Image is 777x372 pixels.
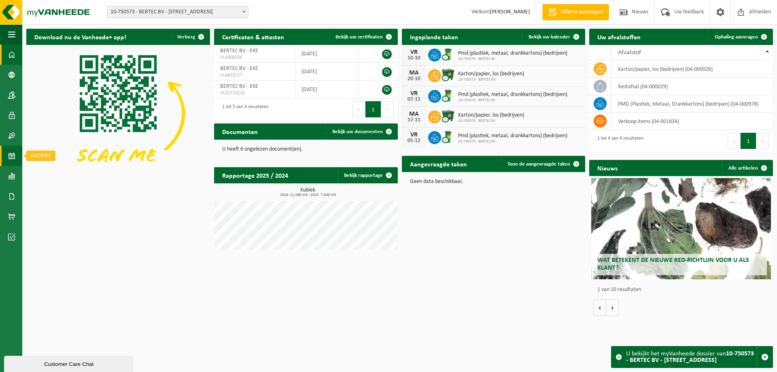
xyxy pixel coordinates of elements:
[441,130,455,144] img: WB-0240-CU
[214,123,266,139] h2: Documenten
[406,70,422,76] div: MA
[741,133,756,149] button: 1
[402,156,475,172] h2: Aangevraagde taken
[458,139,567,144] span: 10-750573 - BERTEC BV
[26,29,134,45] h2: Download nu de Vanheede+ app!
[381,101,394,117] button: Next
[522,29,584,45] a: Bekijk uw kalender
[589,160,626,176] h2: Nieuws
[626,351,754,363] strong: 10-750573 - BERTEC BV - [STREET_ADDRESS]
[458,133,567,139] span: Pmd (plastiek, metaal, drankkartons) (bedrijven)
[410,179,577,185] p: Geen data beschikbaar.
[612,113,773,130] td: verkoop items (04-001834)
[606,300,619,316] button: Volgende
[458,71,524,77] span: Karton/papier, los (bedrijven)
[329,29,397,45] a: Bekijk uw certificaten
[171,29,209,45] button: Verberg
[441,89,455,102] img: WB-0240-CU
[220,90,289,96] span: VLA1710110
[218,187,398,197] h3: Kubiek
[352,101,365,117] button: Previous
[612,78,773,95] td: restafval (04-000029)
[441,68,455,82] img: WB-1100-CU
[501,156,584,172] a: Toon de aangevraagde taken
[708,29,772,45] a: Ophaling aanvragen
[507,162,570,167] span: Toon de aangevraagde taken
[326,123,397,140] a: Bekijk uw documenten
[458,98,567,103] span: 10-750573 - BERTEC BV
[107,6,248,18] span: 10-750573 - BERTEC BV - 9810 EKE, TULPENSTRAAT 3
[338,167,397,183] a: Bekijk rapportage
[458,57,567,62] span: 10-750573 - BERTEC BV
[406,117,422,123] div: 17-11
[214,167,296,183] h2: Rapportage 2025 / 2024
[593,132,643,150] div: 1 tot 4 van 4 resultaten
[490,9,530,15] strong: [PERSON_NAME]
[26,45,210,183] img: Download de VHEPlus App
[220,72,289,79] span: VLA610157
[220,48,258,54] span: BERTEC BV - EKE
[593,300,606,316] button: Vorige
[4,354,135,372] iframe: chat widget
[295,81,359,98] td: [DATE]
[218,100,268,118] div: 1 tot 3 van 3 resultaten
[591,178,771,279] a: Wat betekent de nieuwe RED-richtlijn voor u als klant?
[295,63,359,81] td: [DATE]
[220,66,258,72] span: BERTEC BV - EKE
[177,34,195,40] span: Verberg
[402,29,466,45] h2: Ingeplande taken
[715,34,758,40] span: Ophaling aanvragen
[626,346,757,368] div: U bekijkt het myVanheede dossier van
[458,119,524,123] span: 10-750573 - BERTEC BV
[335,34,383,40] span: Bekijk uw certificaten
[458,50,567,57] span: Pmd (plastiek, metaal, drankkartons) (bedrijven)
[542,4,609,20] a: Offerte aanvragen
[458,77,524,82] span: 10-750573 - BERTEC BV
[597,287,769,293] p: 1 van 10 resultaten
[441,109,455,123] img: WB-1100-CU
[406,138,422,144] div: 05-12
[618,49,641,56] span: Afvalstof
[218,193,398,197] span: 2024: 21,080 m3 - 2025: 7,040 m3
[220,83,258,89] span: BERTEC BV - EKE
[612,60,773,78] td: karton/papier, los (bedrijven) (04-000026)
[406,111,422,117] div: MA
[222,147,390,152] p: U heeft 6 ongelezen document(en).
[458,91,567,98] span: Pmd (plastiek, metaal, drankkartons) (bedrijven)
[597,257,749,271] span: Wat betekent de nieuwe RED-richtlijn voor u als klant?
[756,133,769,149] button: Next
[295,45,359,63] td: [DATE]
[406,90,422,97] div: VR
[612,95,773,113] td: PMD (Plastiek, Metaal, Drankkartons) (bedrijven) (04-000978)
[406,97,422,102] div: 07-11
[406,132,422,138] div: VR
[722,160,772,176] a: Alle artikelen
[220,54,289,61] span: VLA900566
[107,6,248,18] span: 10-750573 - BERTEC BV - 9810 EKE, TULPENSTRAAT 3
[406,76,422,82] div: 20-10
[529,34,570,40] span: Bekijk uw kalender
[365,101,381,117] button: 1
[559,8,605,16] span: Offerte aanvragen
[589,29,649,45] h2: Uw afvalstoffen
[332,129,383,134] span: Bekijk uw documenten
[441,47,455,61] img: WB-0240-CU
[214,29,292,45] h2: Certificaten & attesten
[406,55,422,61] div: 10-10
[458,112,524,119] span: Karton/papier, los (bedrijven)
[406,49,422,55] div: VR
[728,133,741,149] button: Previous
